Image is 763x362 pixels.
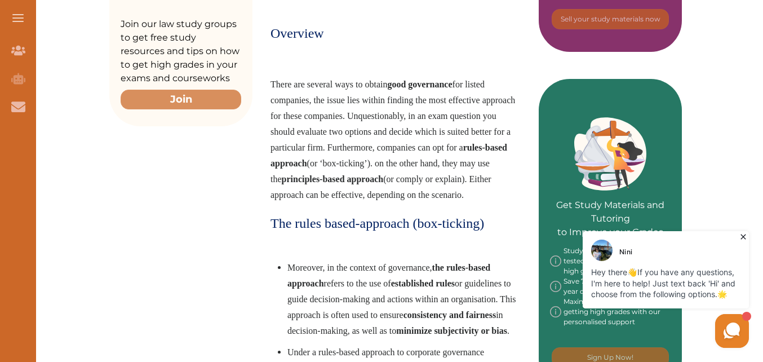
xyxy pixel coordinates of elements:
img: info-img [550,276,561,297]
button: Join [121,90,241,109]
span: consistency and fairness [403,310,496,320]
img: Green card image [574,117,646,191]
img: info-img [550,246,561,276]
span: There are several ways to obtain for listed companies, the issue lies within finding the most eff... [270,80,515,200]
span: The rules based-approach (box-ticking) [270,216,484,231]
span: minimize subjectivity or bias [396,326,507,335]
div: Save 738 hours of reading per year compared to textbooks [550,276,671,297]
p: Join our law study groups to get free study resources and tips on how to get high grades in your ... [121,17,241,85]
button: [object Object] [552,9,669,29]
div: Studying Materials and pre-tested tools helping you to get high grades [550,246,671,276]
span: rules-based approach [270,143,507,168]
p: Get Study Materials and Tutoring to Improve your Grades [550,167,671,239]
span: established rules [391,279,455,288]
div: Maximise your chances of getting high grades with our personalised support [550,297,671,327]
span: Moreover, in the context of governance, refers to the use of or guidelines to guide decision-maki... [287,263,516,335]
span: Overview [270,26,324,41]
img: info-img [550,297,561,327]
p: Sell your study materials now [561,14,660,24]
span: principles-based approach [282,174,384,184]
span: good governance [387,80,452,89]
iframe: HelpCrunch [580,228,752,351]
